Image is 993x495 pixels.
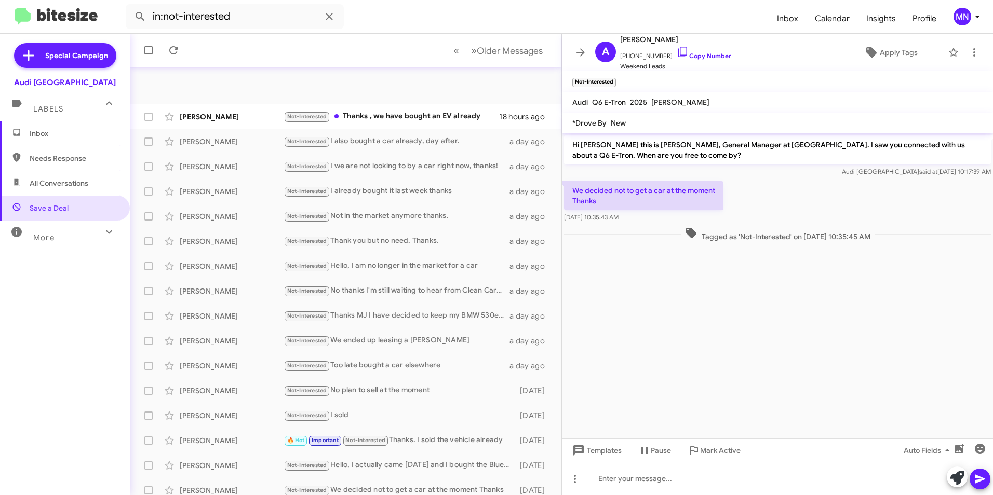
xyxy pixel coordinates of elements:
[515,386,553,396] div: [DATE]
[284,185,509,197] div: I already bought it last week thanks
[284,434,515,446] div: Thanks. I sold the vehicle already
[611,118,626,128] span: New
[570,441,622,460] span: Templates
[287,188,327,195] span: Not-Interested
[284,285,509,297] div: No thanks I'm still waiting to hear from Clean Cars, sorry. I got false information.
[180,136,284,147] div: [PERSON_NAME]
[620,61,731,72] span: Weekend Leads
[572,98,588,107] span: Audi
[509,361,553,371] div: a day ago
[515,460,553,471] div: [DATE]
[904,4,945,34] a: Profile
[287,287,327,294] span: Not-Interested
[180,186,284,197] div: [PERSON_NAME]
[180,361,284,371] div: [PERSON_NAME]
[345,437,385,444] span: Not-Interested
[30,128,118,139] span: Inbox
[287,138,327,145] span: Not-Interested
[651,98,709,107] span: [PERSON_NAME]
[562,441,630,460] button: Templates
[677,52,731,60] a: Copy Number
[180,286,284,296] div: [PERSON_NAME]
[126,4,344,29] input: Search
[180,336,284,346] div: [PERSON_NAME]
[954,8,971,25] div: MN
[284,210,509,222] div: Not in the market anymore thanks.
[284,360,509,372] div: Too late bought a car elsewhere
[180,311,284,321] div: [PERSON_NAME]
[509,261,553,271] div: a day ago
[620,33,731,46] span: [PERSON_NAME]
[919,168,937,175] span: said at
[284,335,509,347] div: We ended up leasing a [PERSON_NAME]
[945,8,982,25] button: MN
[509,186,553,197] div: a day ago
[515,410,553,421] div: [DATE]
[33,233,55,242] span: More
[180,112,284,122] div: [PERSON_NAME]
[465,40,549,61] button: Next
[284,310,509,322] div: Thanks MJ I have decided to keep my BMW 530e for couple more years Not in the market any more
[180,435,284,446] div: [PERSON_NAME]
[509,161,553,172] div: a day ago
[180,460,284,471] div: [PERSON_NAME]
[477,45,543,57] span: Older Messages
[284,459,515,471] div: Hello, I actually came [DATE] and I bought the Blue etron thats now missing in your showroom 😉 Th...
[33,104,63,114] span: Labels
[858,4,904,34] a: Insights
[287,437,305,444] span: 🔥 Hot
[180,211,284,222] div: [PERSON_NAME]
[180,410,284,421] div: [PERSON_NAME]
[700,441,741,460] span: Mark Active
[287,163,327,170] span: Not-Interested
[769,4,807,34] a: Inbox
[602,44,609,60] span: A
[30,153,118,163] span: Needs Response
[284,111,499,122] div: Thanks , we have bought an EV already
[284,235,509,247] div: Thank you but no need. Thanks.
[509,336,553,346] div: a day ago
[904,441,954,460] span: Auto Fields
[592,98,626,107] span: Q6 E-Tron
[284,160,509,172] div: I we are not looking to by a car right now, thanks!
[681,227,875,242] span: Tagged as 'Not-Interested' on [DATE] 10:35:45 AM
[180,161,284,172] div: [PERSON_NAME]
[30,203,69,213] span: Save a Deal
[564,181,723,210] p: We decided not to get a car at the moment Thanks
[180,261,284,271] div: [PERSON_NAME]
[284,260,509,272] div: Hello, I am no longer in the market for a car
[630,98,647,107] span: 2025
[287,362,327,369] span: Not-Interested
[453,44,459,57] span: «
[287,462,327,469] span: Not-Interested
[620,46,731,61] span: [PHONE_NUMBER]
[471,44,477,57] span: »
[14,43,116,68] a: Special Campaign
[448,40,549,61] nav: Page navigation example
[287,412,327,419] span: Not-Interested
[284,409,515,421] div: I sold
[509,211,553,222] div: a day ago
[45,50,108,61] span: Special Campaign
[679,441,749,460] button: Mark Active
[180,236,284,246] div: [PERSON_NAME]
[509,136,553,147] div: a day ago
[287,213,327,219] span: Not-Interested
[287,387,327,394] span: Not-Interested
[651,441,671,460] span: Pause
[312,437,339,444] span: Important
[287,487,327,493] span: Not-Interested
[287,312,327,319] span: Not-Interested
[284,135,509,147] div: I also bought a car already, day after.
[515,435,553,446] div: [DATE]
[630,441,679,460] button: Pause
[287,238,327,244] span: Not-Interested
[838,43,943,62] button: Apply Tags
[807,4,858,34] a: Calendar
[564,135,991,164] p: Hi [PERSON_NAME] this is [PERSON_NAME], General Manager at [GEOGRAPHIC_DATA]. I saw you connected...
[284,384,515,396] div: No plan to sell at the moment
[14,77,116,88] div: Audi [GEOGRAPHIC_DATA]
